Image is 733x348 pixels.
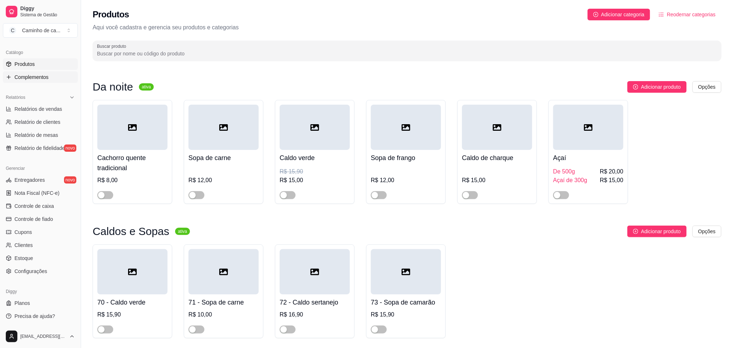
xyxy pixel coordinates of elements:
div: R$ 8,00 [97,176,168,185]
span: Relatório de mesas [14,131,58,139]
div: R$ 15,90 [371,310,441,319]
div: R$ 15,90 [97,310,168,319]
span: Reodernar categorias [667,11,716,18]
span: Nota Fiscal (NFC-e) [14,189,59,197]
span: Estoque [14,255,33,262]
div: R$ 12,00 [371,176,441,185]
h4: Açaí [553,153,623,163]
span: Sistema de Gestão [20,12,75,18]
a: Precisa de ajuda? [3,310,78,322]
a: Planos [3,297,78,309]
div: R$ 12,00 [188,176,259,185]
span: Relatório de clientes [14,118,60,126]
h3: Caldos e Sopas [93,227,169,236]
a: Produtos [3,58,78,70]
span: Relatórios [6,95,25,100]
span: Planos [14,299,30,307]
sup: ativa [175,228,190,235]
a: Controle de caixa [3,200,78,212]
span: Produtos [14,60,35,68]
span: Controle de fiado [14,215,53,223]
span: Adicionar categoria [601,11,645,18]
button: Select a team [3,23,78,38]
span: plus-circle [633,84,638,89]
div: R$ 16,90 [280,310,350,319]
h4: Sopa de carne [188,153,259,163]
span: Opções [698,227,716,235]
span: C [9,27,16,34]
div: R$ 10,00 [188,310,259,319]
button: [EMAIL_ADDRESS][DOMAIN_NAME] [3,328,78,345]
span: Precisa de ajuda? [14,313,55,320]
p: Aqui você cadastra e gerencia seu produtos e categorias [93,23,721,32]
span: Controle de caixa [14,202,54,210]
span: plus-circle [593,12,598,17]
span: R$ 20,00 [600,167,623,176]
a: Complementos [3,71,78,83]
h4: 71 - Sopa de carne [188,297,259,307]
a: Relatórios de vendas [3,103,78,115]
h4: 70 - Caldo verde [97,297,168,307]
span: Diggy [20,5,75,12]
button: Reodernar categorias [653,9,721,20]
a: Clientes [3,239,78,251]
a: Nota Fiscal (NFC-e) [3,187,78,199]
div: Caminho de ca ... [22,27,60,34]
sup: ativa [139,83,154,91]
h4: Caldo verde [280,153,350,163]
h2: Produtos [93,9,129,20]
span: Clientes [14,242,33,249]
a: DiggySistema de Gestão [3,3,78,20]
a: Cupons [3,226,78,238]
span: De 500g [553,167,575,176]
div: R$ 15,00 [280,176,350,185]
h4: 72 - Caldo sertanejo [280,297,350,307]
a: Controle de fiado [3,213,78,225]
button: Adicionar categoria [588,9,651,20]
div: R$ 15,00 [462,176,532,185]
span: [EMAIL_ADDRESS][DOMAIN_NAME] [20,334,66,339]
div: Gerenciar [3,163,78,174]
a: Relatório de fidelidadenovo [3,142,78,154]
label: Buscar produto [97,43,129,49]
div: Diggy [3,286,78,297]
span: Cupons [14,228,32,236]
button: Adicionar produto [627,81,687,93]
span: Complementos [14,74,48,81]
span: Opções [698,83,716,91]
h4: 73 - Sopa de camarão [371,297,441,307]
input: Buscar produto [97,50,717,57]
span: ordered-list [659,12,664,17]
a: Estoque [3,252,78,264]
span: Adicionar produto [641,83,681,91]
button: Opções [692,81,721,93]
a: Relatório de mesas [3,129,78,141]
h4: Caldo de charque [462,153,532,163]
a: Entregadoresnovo [3,174,78,186]
h4: Sopa de frango [371,153,441,163]
div: Catálogo [3,47,78,58]
span: Configurações [14,268,47,275]
button: Adicionar produto [627,226,687,237]
span: Relatórios de vendas [14,105,62,113]
button: Opções [692,226,721,237]
span: Entregadores [14,176,45,184]
h3: Da noite [93,83,133,91]
a: Configurações [3,265,78,277]
span: Açaí de 300g [553,176,587,185]
span: R$ 15,00 [600,176,623,185]
span: plus-circle [633,229,638,234]
span: Relatório de fidelidade [14,144,65,152]
h4: Cachorro quente tradicional [97,153,168,173]
span: Adicionar produto [641,227,681,235]
a: Relatório de clientes [3,116,78,128]
div: R$ 15,90 [280,167,350,176]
